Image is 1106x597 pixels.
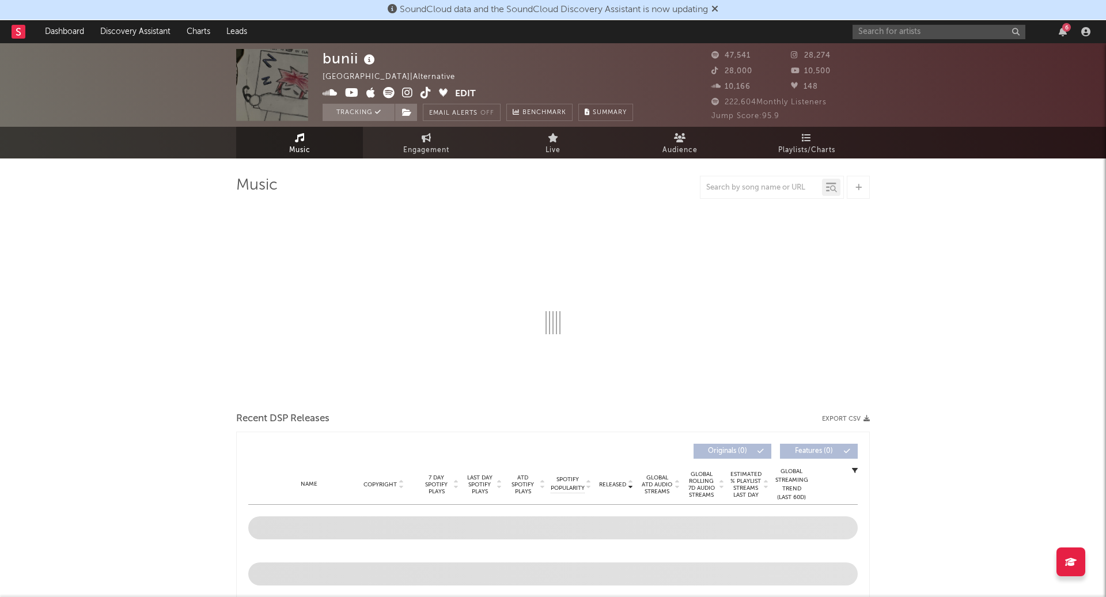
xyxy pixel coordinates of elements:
span: Originals ( 0 ) [701,448,754,455]
button: Tracking [323,104,395,121]
a: Benchmark [506,104,573,121]
div: bunii [323,49,378,68]
button: Export CSV [822,415,870,422]
div: 6 [1062,23,1071,32]
span: 7 Day Spotify Plays [421,474,452,495]
em: Off [480,110,494,116]
span: Benchmark [522,106,566,120]
a: Live [490,127,616,158]
span: 10,500 [791,67,831,75]
span: ATD Spotify Plays [507,474,538,495]
a: Charts [179,20,218,43]
span: Live [546,143,560,157]
a: Leads [218,20,255,43]
span: Released [599,481,626,488]
button: Edit [455,87,476,101]
span: Recent DSP Releases [236,412,329,426]
div: Name [271,480,347,489]
span: Music [289,143,310,157]
button: 6 [1059,27,1067,36]
a: Playlists/Charts [743,127,870,158]
button: Features(0) [780,444,858,459]
a: Engagement [363,127,490,158]
div: [GEOGRAPHIC_DATA] | Alternative [323,70,468,84]
span: 28,000 [711,67,752,75]
a: Music [236,127,363,158]
a: Audience [616,127,743,158]
button: Originals(0) [694,444,771,459]
button: Summary [578,104,633,121]
input: Search by song name or URL [700,183,822,192]
span: Playlists/Charts [778,143,835,157]
span: Copyright [363,481,397,488]
span: Estimated % Playlist Streams Last Day [730,471,762,498]
span: Global ATD Audio Streams [641,474,673,495]
span: Features ( 0 ) [787,448,840,455]
div: Global Streaming Trend (Last 60D) [774,467,809,502]
span: Global Rolling 7D Audio Streams [685,471,717,498]
span: Spotify Popularity [551,475,585,493]
span: Jump Score: 95.9 [711,112,779,120]
button: Email AlertsOff [423,104,501,121]
span: Audience [662,143,698,157]
input: Search for artists [853,25,1025,39]
span: 28,274 [791,52,831,59]
span: Last Day Spotify Plays [464,474,495,495]
span: Dismiss [711,5,718,14]
span: 148 [791,83,818,90]
span: 10,166 [711,83,751,90]
span: 47,541 [711,52,751,59]
span: Summary [593,109,627,116]
span: Engagement [403,143,449,157]
a: Discovery Assistant [92,20,179,43]
span: 222,604 Monthly Listeners [711,99,827,106]
a: Dashboard [37,20,92,43]
span: SoundCloud data and the SoundCloud Discovery Assistant is now updating [400,5,708,14]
